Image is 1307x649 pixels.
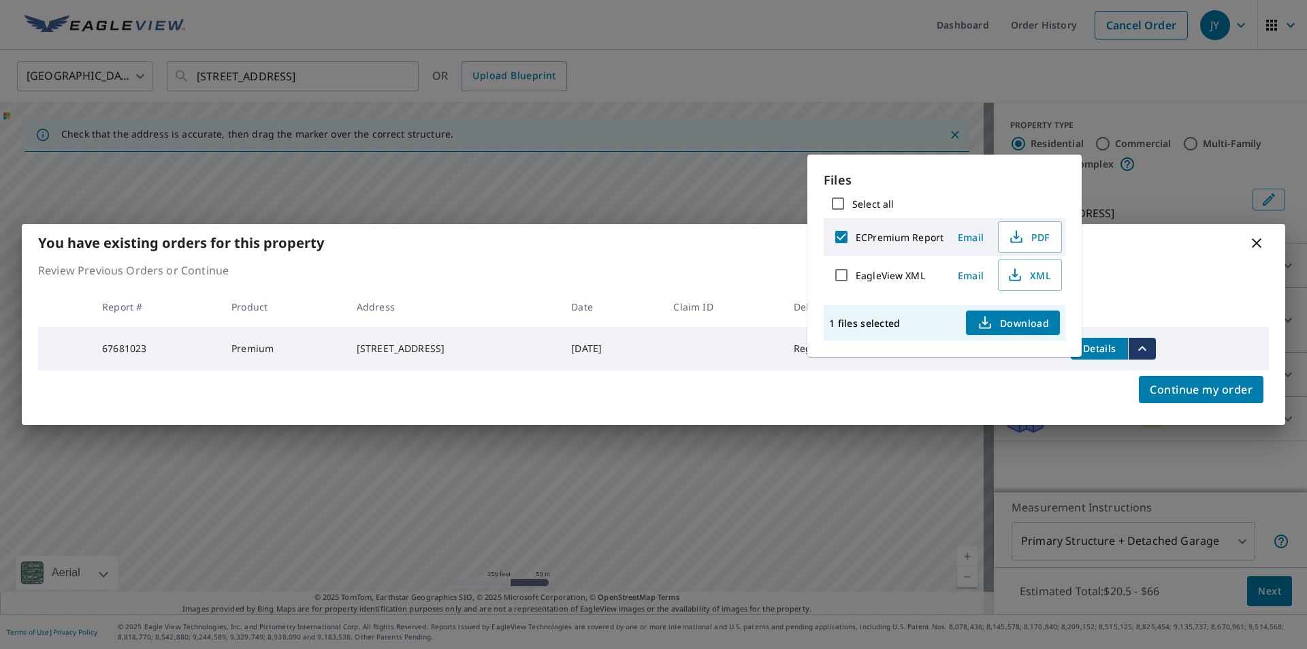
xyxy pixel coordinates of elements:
[221,287,346,327] th: Product
[1007,267,1050,283] span: XML
[783,327,899,370] td: Regular
[91,327,221,370] td: 67681023
[1139,376,1263,403] button: Continue my order
[954,231,987,244] span: Email
[38,262,1269,279] p: Review Previous Orders or Continue
[560,327,662,370] td: [DATE]
[662,287,782,327] th: Claim ID
[998,221,1062,253] button: PDF
[1079,342,1120,355] span: Details
[998,259,1062,291] button: XML
[783,287,899,327] th: Delivery
[949,227,993,248] button: Email
[346,287,560,327] th: Address
[949,265,993,286] button: Email
[824,171,1065,189] p: Files
[852,197,894,210] label: Select all
[357,342,549,355] div: [STREET_ADDRESS]
[966,311,1060,335] button: Download
[91,287,221,327] th: Report #
[1007,229,1050,245] span: PDF
[977,315,1049,331] span: Download
[829,317,900,330] p: 1 files selected
[1150,380,1253,399] span: Continue my order
[954,269,987,282] span: Email
[38,234,324,252] b: You have existing orders for this property
[560,287,662,327] th: Date
[856,269,925,282] label: EagleView XML
[1071,338,1128,360] button: detailsBtn-67681023
[856,231,943,244] label: ECPremium Report
[1128,338,1156,360] button: filesDropdownBtn-67681023
[221,327,346,370] td: Premium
